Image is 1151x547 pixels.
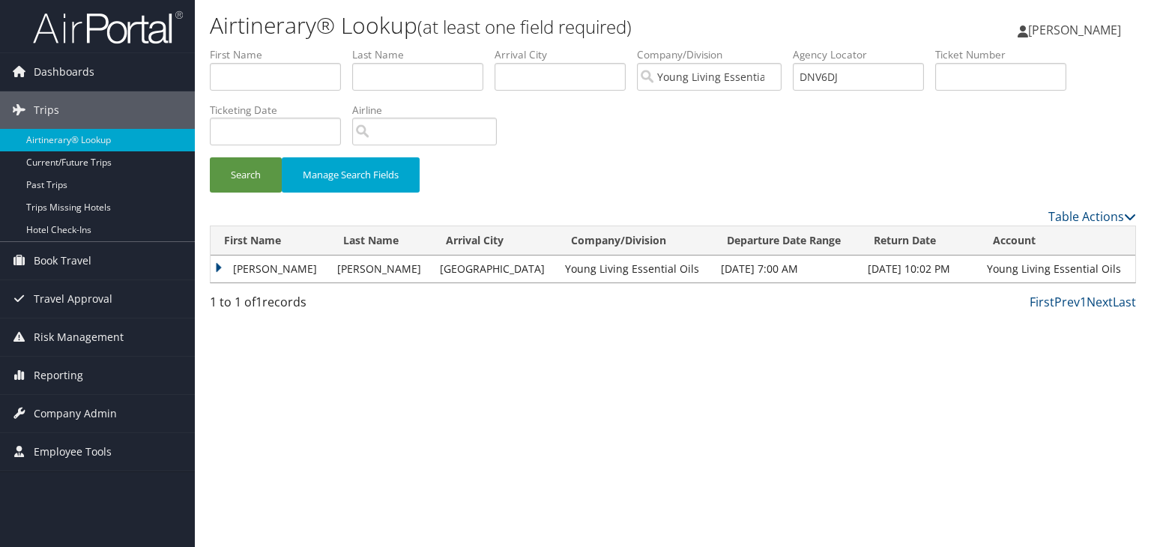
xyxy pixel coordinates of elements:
[210,47,352,62] label: First Name
[33,10,183,45] img: airportal-logo.png
[211,226,330,256] th: First Name: activate to sort column ascending
[713,256,860,282] td: [DATE] 7:00 AM
[210,103,352,118] label: Ticketing Date
[210,10,827,41] h1: Airtinerary® Lookup
[1018,7,1136,52] a: [PERSON_NAME]
[793,47,935,62] label: Agency Locator
[211,256,330,282] td: [PERSON_NAME]
[495,47,637,62] label: Arrival City
[1054,294,1080,310] a: Prev
[1048,208,1136,225] a: Table Actions
[330,226,433,256] th: Last Name: activate to sort column ascending
[558,256,713,282] td: Young Living Essential Oils
[34,395,117,432] span: Company Admin
[352,47,495,62] label: Last Name
[352,103,508,118] label: Airline
[417,14,632,39] small: (at least one field required)
[935,47,1078,62] label: Ticket Number
[282,157,420,193] button: Manage Search Fields
[979,226,1135,256] th: Account: activate to sort column ascending
[432,226,558,256] th: Arrival City: activate to sort column ascending
[210,293,425,318] div: 1 to 1 of records
[979,256,1135,282] td: Young Living Essential Oils
[558,226,713,256] th: Company/Division
[34,280,112,318] span: Travel Approval
[34,433,112,471] span: Employee Tools
[1030,294,1054,310] a: First
[860,256,980,282] td: [DATE] 10:02 PM
[34,357,83,394] span: Reporting
[713,226,860,256] th: Departure Date Range: activate to sort column ascending
[1113,294,1136,310] a: Last
[34,91,59,129] span: Trips
[637,47,793,62] label: Company/Division
[34,318,124,356] span: Risk Management
[1028,22,1121,38] span: [PERSON_NAME]
[210,157,282,193] button: Search
[860,226,980,256] th: Return Date: activate to sort column ascending
[432,256,558,282] td: [GEOGRAPHIC_DATA]
[256,294,262,310] span: 1
[34,242,91,279] span: Book Travel
[330,256,433,282] td: [PERSON_NAME]
[1080,294,1087,310] a: 1
[34,53,94,91] span: Dashboards
[1087,294,1113,310] a: Next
